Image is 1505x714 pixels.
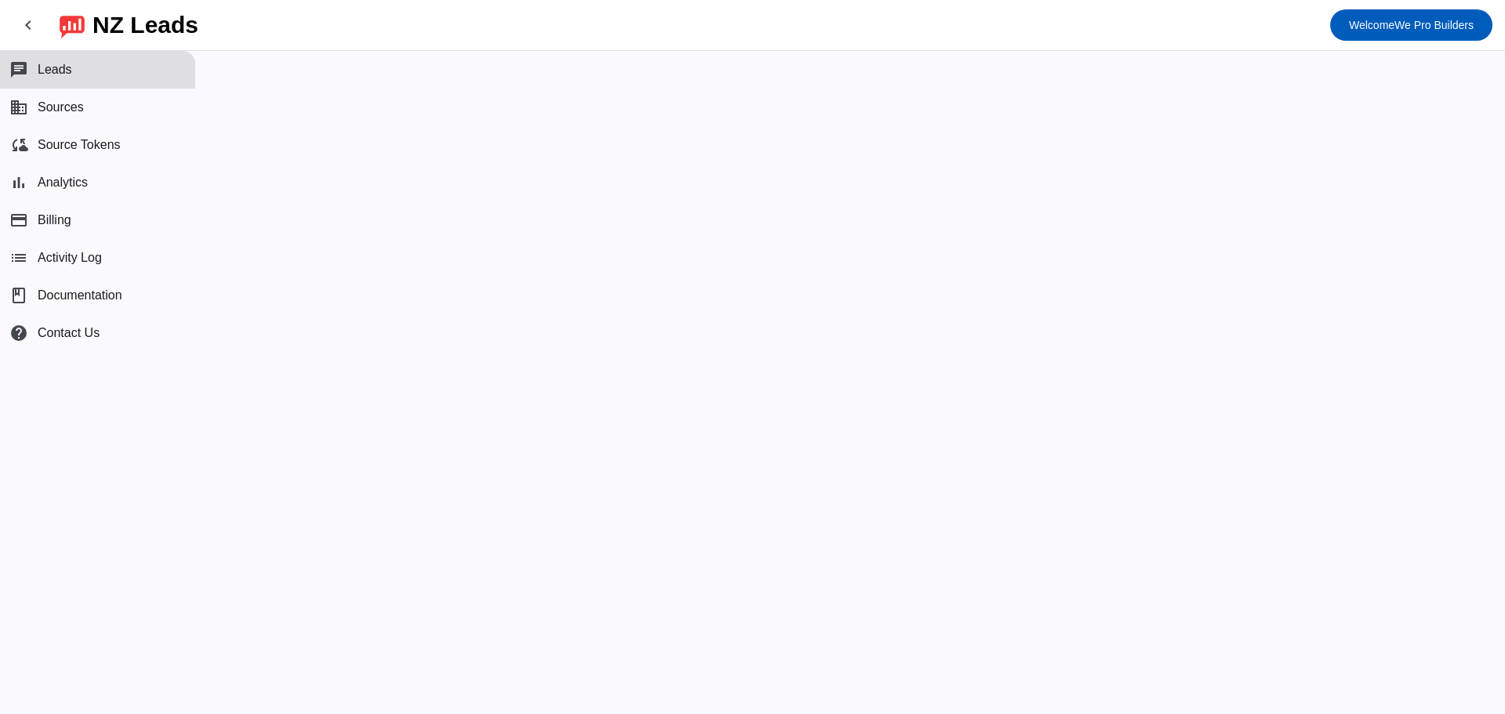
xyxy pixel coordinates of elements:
mat-icon: list [9,248,28,267]
span: Analytics [38,176,88,190]
mat-icon: help [9,324,28,343]
mat-icon: chevron_left [19,16,38,34]
span: Sources [38,100,84,114]
span: Welcome [1349,19,1394,31]
span: book [9,286,28,305]
mat-icon: payment [9,211,28,230]
span: Leads [38,63,72,77]
div: NZ Leads [92,14,198,36]
button: WelcomeWe Pro Builders [1330,9,1492,41]
span: Contact Us [38,326,100,340]
span: Source Tokens [38,138,121,152]
mat-icon: chat [9,60,28,79]
span: Billing [38,213,71,227]
img: logo [60,12,85,38]
mat-icon: cloud_sync [9,136,28,154]
mat-icon: business [9,98,28,117]
span: We Pro Builders [1349,14,1474,36]
span: Documentation [38,288,122,303]
span: Activity Log [38,251,102,265]
mat-icon: bar_chart [9,173,28,192]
